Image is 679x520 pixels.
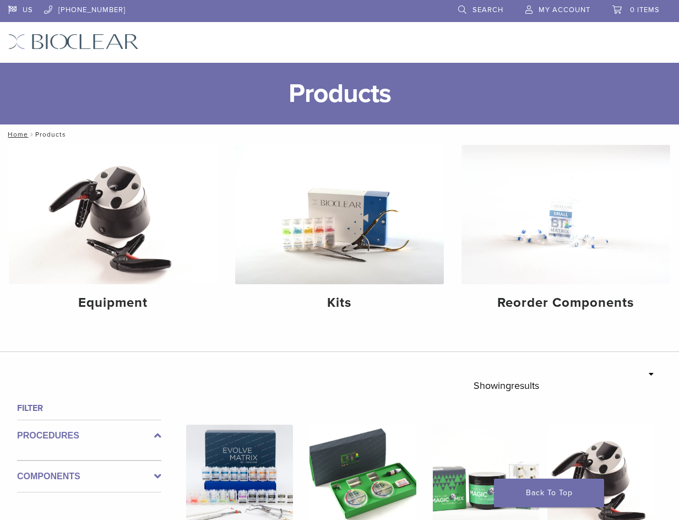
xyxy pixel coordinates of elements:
a: Kits [235,145,444,320]
img: Bioclear [8,34,139,50]
a: Home [4,131,28,138]
h4: Equipment [18,293,209,313]
img: Kits [235,145,444,284]
span: My Account [539,6,590,14]
label: Components [17,470,161,483]
p: Showing results [474,374,539,397]
h4: Kits [244,293,435,313]
a: Reorder Components [461,145,670,320]
h4: Reorder Components [470,293,661,313]
a: Equipment [9,145,218,320]
label: Procedures [17,429,161,442]
span: Search [472,6,503,14]
img: Reorder Components [461,145,670,284]
h4: Filter [17,402,161,415]
img: Equipment [9,145,218,284]
span: 0 items [630,6,660,14]
span: / [28,132,35,137]
a: Back To Top [494,479,604,507]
